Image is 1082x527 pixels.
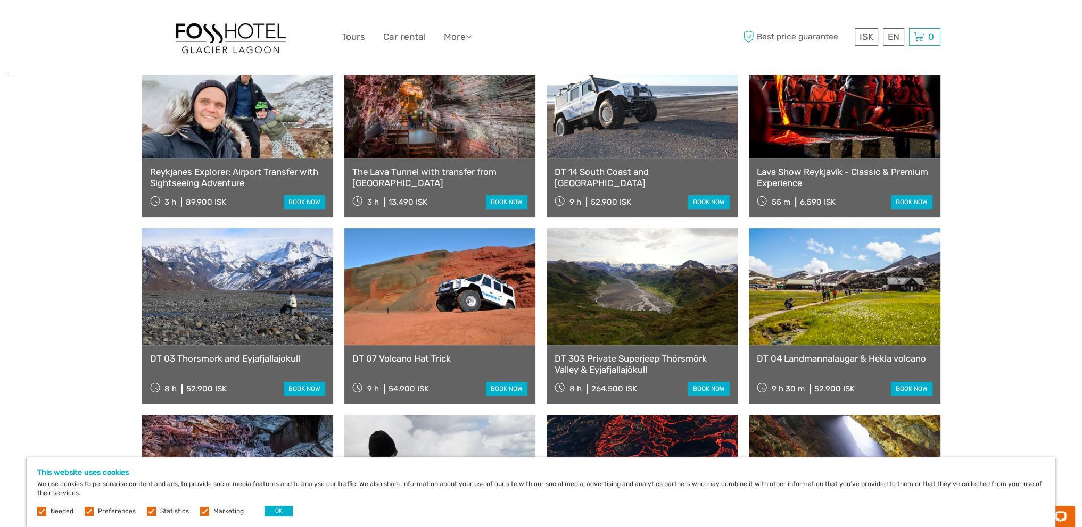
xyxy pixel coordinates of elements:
[352,166,527,188] a: The Lava Tunnel with transfer from [GEOGRAPHIC_DATA]
[772,197,790,207] span: 55 m
[891,382,932,396] a: book now
[569,197,581,207] span: 9 h
[800,197,836,207] div: 6.590 ISK
[160,507,189,516] label: Statistics
[591,197,631,207] div: 52.900 ISK
[284,195,325,209] a: book now
[591,384,637,394] div: 264.500 ISK
[444,29,472,45] a: More
[265,506,293,516] button: OK
[164,197,176,207] span: 3 h
[486,382,527,396] a: book now
[367,197,379,207] span: 3 h
[213,507,244,516] label: Marketing
[814,384,855,394] div: 52.900 ISK
[37,468,1045,477] h5: This website uses cookies
[150,166,325,188] a: Reykjanes Explorer: Airport Transfer with Sightseeing Adventure
[164,384,177,394] span: 8 h
[757,353,932,364] a: DT 04 Landmannalaugar & Hekla volcano
[555,166,730,188] a: DT 14 South Coast and [GEOGRAPHIC_DATA]
[186,197,226,207] div: 89.900 ISK
[555,353,730,375] a: DT 303 Private Superjeep Thórsmörk Valley & Eyjafjallajökull
[741,28,852,46] span: Best price guarantee
[122,16,135,29] button: Open LiveChat chat widget
[688,382,730,396] a: book now
[860,31,873,42] span: ISK
[883,28,904,46] div: EN
[98,507,136,516] label: Preferences
[772,384,805,394] span: 9 h 30 m
[389,384,429,394] div: 54.900 ISK
[688,195,730,209] a: book now
[891,195,932,209] a: book now
[342,29,365,45] a: Tours
[51,507,73,516] label: Needed
[186,384,227,394] div: 52.900 ISK
[352,353,527,364] a: DT 07 Volcano Hat Trick
[486,195,527,209] a: book now
[757,166,932,188] a: Lava Show Reykjavík - Classic & Premium Experience
[15,19,120,27] p: Chat now
[389,197,427,207] div: 13.490 ISK
[367,384,379,394] span: 9 h
[284,382,325,396] a: book now
[569,384,582,394] span: 8 h
[27,457,1055,527] div: We use cookies to personalise content and ads, to provide social media features and to analyse ou...
[172,18,289,56] img: 1303-6910c56d-1cb8-4c54-b886-5f11292459f5_logo_big.jpg
[927,31,936,42] span: 0
[383,29,426,45] a: Car rental
[150,353,325,364] a: DT 03 Thorsmork and Eyjafjallajokull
